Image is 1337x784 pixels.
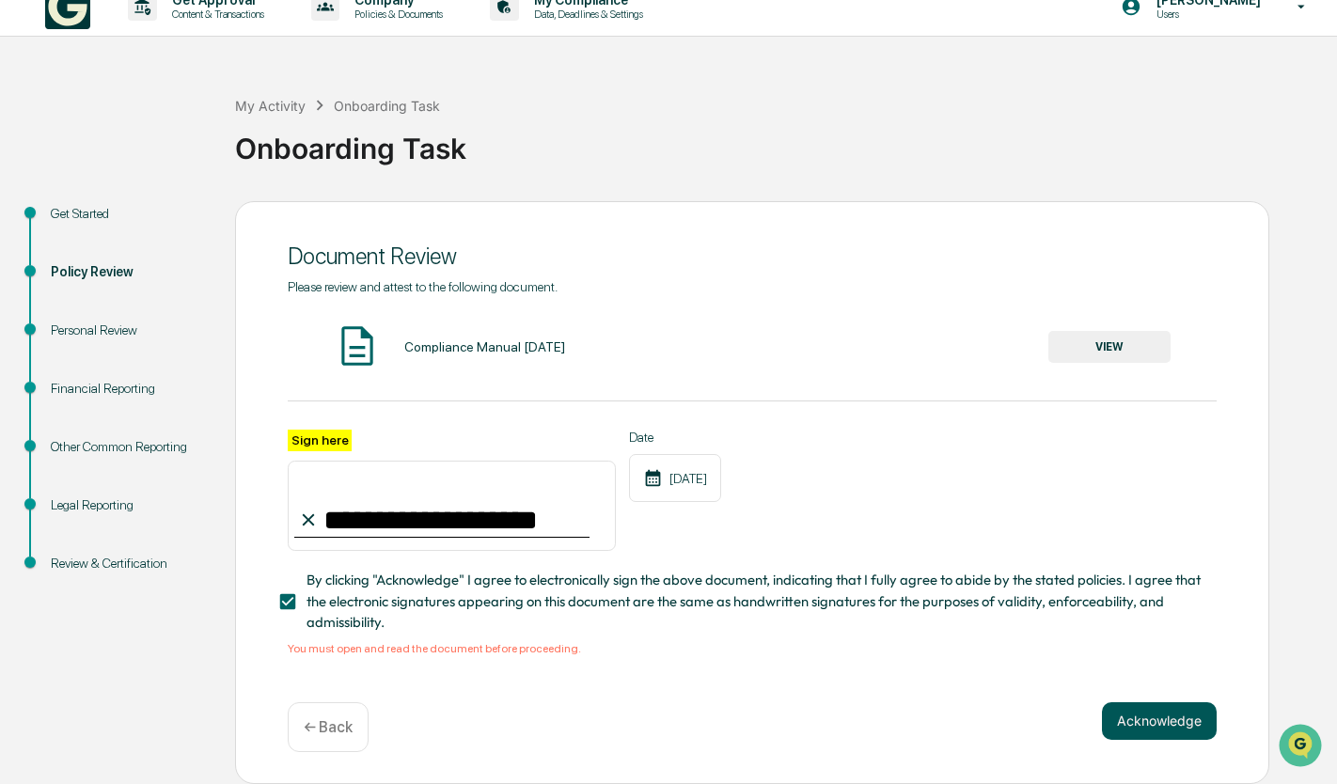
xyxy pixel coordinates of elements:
[38,237,121,256] span: Preclearance
[38,273,118,291] span: Data Lookup
[51,204,205,224] div: Get Started
[11,229,129,263] a: 🖐️Preclearance
[136,239,151,254] div: 🗄️
[334,322,381,369] img: Document Icon
[51,554,205,573] div: Review & Certification
[64,163,238,178] div: We're available if you need us!
[129,229,241,263] a: 🗄️Attestations
[235,117,1328,165] div: Onboarding Task
[334,98,440,114] div: Onboarding Task
[404,339,565,354] div: Compliance Manual [DATE]
[133,318,228,333] a: Powered byPylon
[288,642,1217,655] div: You must open and read the document before proceeding.
[51,495,205,515] div: Legal Reporting
[187,319,228,333] span: Pylon
[19,39,342,70] p: How can we help?
[155,237,233,256] span: Attestations
[11,265,126,299] a: 🔎Data Lookup
[1048,331,1171,363] button: VIEW
[288,430,352,451] label: Sign here
[629,430,721,445] label: Date
[519,8,653,21] p: Data, Deadlines & Settings
[51,379,205,399] div: Financial Reporting
[235,98,306,114] div: My Activity
[19,239,34,254] div: 🖐️
[1277,722,1328,773] iframe: Open customer support
[339,8,452,21] p: Policies & Documents
[51,437,205,457] div: Other Common Reporting
[304,718,353,736] p: ← Back
[629,454,721,502] div: [DATE]
[157,8,274,21] p: Content & Transactions
[19,144,53,178] img: 1746055101610-c473b297-6a78-478c-a979-82029cc54cd1
[307,570,1202,633] span: By clicking "Acknowledge" I agree to electronically sign the above document, indicating that I fu...
[19,274,34,290] div: 🔎
[288,243,1217,270] div: Document Review
[51,321,205,340] div: Personal Review
[1102,702,1217,740] button: Acknowledge
[64,144,308,163] div: Start new chat
[320,149,342,172] button: Start new chat
[51,262,205,282] div: Policy Review
[288,279,558,294] span: Please review and attest to the following document.
[1141,8,1270,21] p: Users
